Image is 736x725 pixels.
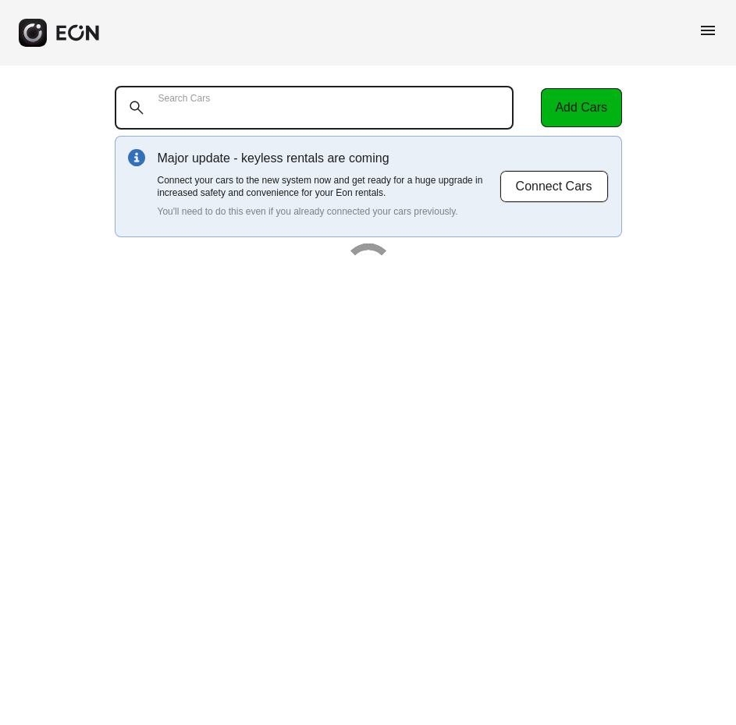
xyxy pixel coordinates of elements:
p: Connect your cars to the new system now and get ready for a huge upgrade in increased safety and ... [158,174,500,199]
p: You'll need to do this even if you already connected your cars previously. [158,205,500,218]
p: Major update - keyless rentals are coming [158,149,500,168]
span: menu [699,21,717,40]
button: Connect Cars [500,170,609,203]
label: Search Cars [158,92,211,105]
img: info [128,149,145,166]
button: Add Cars [541,88,622,127]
